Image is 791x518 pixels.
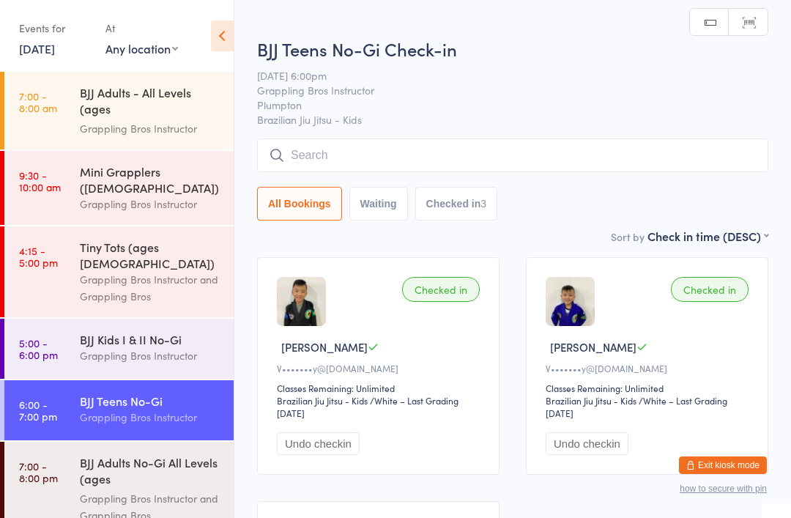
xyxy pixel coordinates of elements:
div: Grappling Bros Instructor [80,120,221,137]
div: Grappling Bros Instructor and Grappling Bros [80,271,221,305]
div: Grappling Bros Instructor [80,347,221,364]
div: Brazilian Jiu Jitsu - Kids [277,394,368,407]
div: 3 [480,198,486,210]
div: BJJ Teens No-Gi [80,393,221,409]
div: BJJ Adults No-Gi All Levels (ages [DEMOGRAPHIC_DATA]+) [80,454,221,490]
button: Undo checkin [277,432,360,455]
time: 6:00 - 7:00 pm [19,399,57,422]
span: Grappling Bros Instructor [257,83,746,97]
div: Checked in [402,277,480,302]
div: Checked in [671,277,749,302]
button: Exit kiosk mode [679,456,767,474]
label: Sort by [611,229,645,244]
div: BJJ Kids I & II No-Gi [80,331,221,347]
button: All Bookings [257,187,342,221]
input: Search [257,138,768,172]
div: Tiny Tots (ages [DEMOGRAPHIC_DATA]) [80,239,221,271]
div: Brazilian Jiu Jitsu - Kids [546,394,636,407]
button: Waiting [349,187,408,221]
img: image1728457657.png [277,277,326,326]
div: Check in time (DESC) [647,228,768,244]
div: BJJ Adults - All Levels (ages [DEMOGRAPHIC_DATA]+) [80,84,221,120]
a: 5:00 -6:00 pmBJJ Kids I & II No-GiGrappling Bros Instructor [4,319,234,379]
div: V•••••••y@[DOMAIN_NAME] [277,362,484,374]
a: [DATE] [19,40,55,56]
span: Plumpton [257,97,746,112]
h2: BJJ Teens No-Gi Check-in [257,37,768,61]
time: 7:00 - 8:00 pm [19,460,58,484]
div: Grappling Bros Instructor [80,409,221,426]
span: [PERSON_NAME] [550,339,636,355]
span: [PERSON_NAME] [281,339,368,355]
button: how to secure with pin [680,484,767,494]
div: Any location [105,40,178,56]
div: At [105,16,178,40]
a: 9:30 -10:00 amMini Grapplers ([DEMOGRAPHIC_DATA])Grappling Bros Instructor [4,151,234,225]
div: Mini Grapplers ([DEMOGRAPHIC_DATA]) [80,163,221,196]
time: 4:15 - 5:00 pm [19,245,58,268]
span: Brazilian Jiu Jitsu - Kids [257,112,768,127]
img: image1728457671.png [546,277,595,326]
time: 9:30 - 10:00 am [19,169,61,193]
a: 4:15 -5:00 pmTiny Tots (ages [DEMOGRAPHIC_DATA])Grappling Bros Instructor and Grappling Bros [4,226,234,317]
a: 7:00 -8:00 amBJJ Adults - All Levels (ages [DEMOGRAPHIC_DATA]+)Grappling Bros Instructor [4,72,234,149]
div: Classes Remaining: Unlimited [546,382,753,394]
time: 5:00 - 6:00 pm [19,337,58,360]
span: [DATE] 6:00pm [257,68,746,83]
time: 7:00 - 8:00 am [19,90,57,114]
div: Classes Remaining: Unlimited [277,382,484,394]
div: V•••••••y@[DOMAIN_NAME] [546,362,753,374]
div: Grappling Bros Instructor [80,196,221,212]
button: Undo checkin [546,432,628,455]
div: Events for [19,16,91,40]
a: 6:00 -7:00 pmBJJ Teens No-GiGrappling Bros Instructor [4,380,234,440]
button: Checked in3 [415,187,498,221]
